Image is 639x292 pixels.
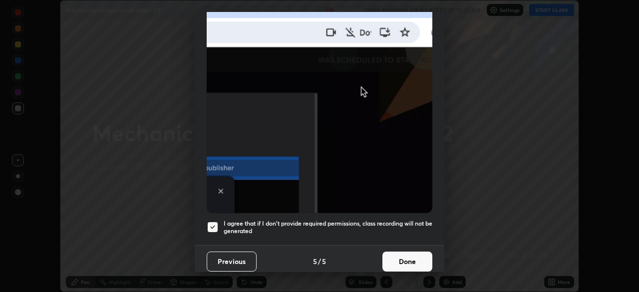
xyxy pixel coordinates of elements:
[322,256,326,267] h4: 5
[224,220,432,235] h5: I agree that if I don't provide required permissions, class recording will not be generated
[207,252,257,272] button: Previous
[313,256,317,267] h4: 5
[382,252,432,272] button: Done
[318,256,321,267] h4: /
